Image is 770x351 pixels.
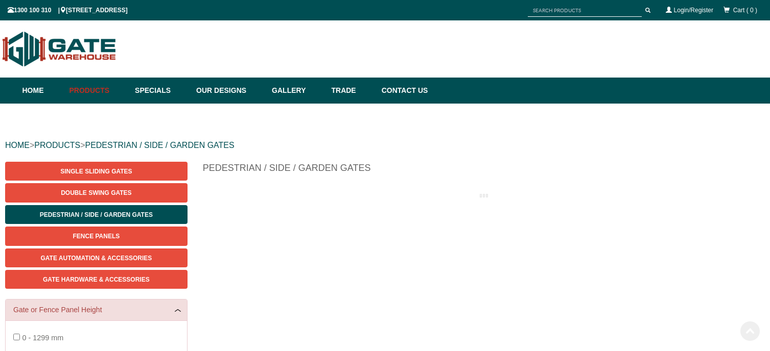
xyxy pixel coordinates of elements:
[60,168,132,175] span: Single Sliding Gates
[5,141,30,149] a: HOME
[267,78,326,104] a: Gallery
[130,78,191,104] a: Specials
[5,248,188,267] a: Gate Automation & Accessories
[5,183,188,202] a: Double Swing Gates
[528,4,642,17] input: SEARCH PRODUCTS
[5,227,188,245] a: Fence Panels
[5,129,765,162] div: > >
[22,334,63,342] span: 0 - 1299 mm
[674,7,713,14] a: Login/Register
[43,276,150,283] span: Gate Hardware & Accessories
[40,211,153,218] span: Pedestrian / Side / Garden Gates
[34,141,80,149] a: PRODUCTS
[5,270,188,289] a: Gate Hardware & Accessories
[61,189,131,196] span: Double Swing Gates
[733,7,757,14] span: Cart ( 0 )
[85,141,234,149] a: PEDESTRIAN / SIDE / GARDEN GATES
[5,162,188,181] a: Single Sliding Gates
[13,305,179,315] a: Gate or Fence Panel Height
[326,78,376,104] a: Trade
[40,255,152,262] span: Gate Automation & Accessories
[8,7,128,14] span: 1300 100 310 | [STREET_ADDRESS]
[203,162,765,180] h1: Pedestrian / Side / Garden Gates
[73,233,120,240] span: Fence Panels
[191,78,267,104] a: Our Designs
[480,193,488,198] img: please_wait.gif
[5,205,188,224] a: Pedestrian / Side / Garden Gates
[64,78,130,104] a: Products
[377,78,428,104] a: Contact Us
[22,78,64,104] a: Home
